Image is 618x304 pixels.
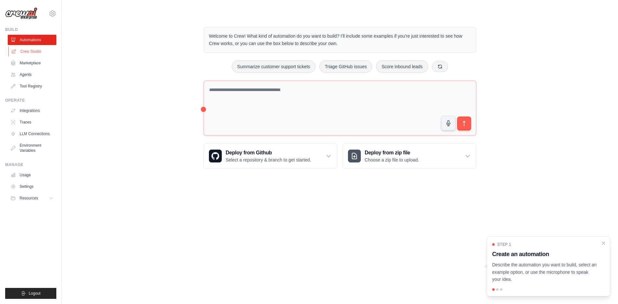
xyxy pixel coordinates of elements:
div: Manage [5,162,56,167]
span: Step 1 [497,242,511,247]
p: Describe the automation you want to build, select an example option, or use the microphone to spe... [492,261,597,283]
h3: Deploy from zip file [365,149,419,157]
a: Automations [8,35,56,45]
button: Summarize customer support tickets [232,60,315,73]
div: Build [5,27,56,32]
a: LLM Connections [8,129,56,139]
a: Usage [8,170,56,180]
a: Tool Registry [8,81,56,91]
a: Environment Variables [8,140,56,156]
a: Settings [8,181,56,192]
p: Select a repository & branch to get started. [226,157,311,163]
img: Logo [5,7,37,20]
h3: Deploy from Github [226,149,311,157]
a: Integrations [8,106,56,116]
p: Choose a zip file to upload. [365,157,419,163]
h3: Create an automation [492,250,597,259]
button: Logout [5,288,56,299]
span: Logout [29,291,41,296]
button: Resources [8,193,56,203]
span: Resources [20,196,38,201]
button: Close walkthrough [601,241,606,246]
button: Triage GitHub issues [319,60,372,73]
iframe: Chat Widget [586,273,618,304]
a: Agents [8,69,56,80]
a: Marketplace [8,58,56,68]
p: Welcome to Crew! What kind of automation do you want to build? I'll include some examples if you'... [209,32,471,47]
a: Crew Studio [8,46,57,57]
a: Traces [8,117,56,127]
div: Operate [5,98,56,103]
button: Score inbound leads [376,60,428,73]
